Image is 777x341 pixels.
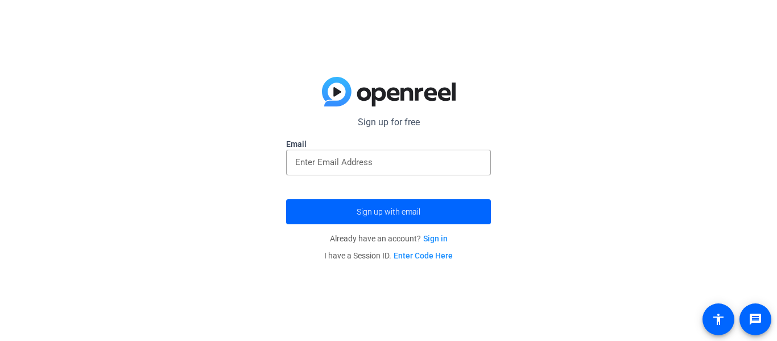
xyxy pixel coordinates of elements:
mat-icon: message [749,313,762,326]
input: Enter Email Address [295,155,482,169]
img: blue-gradient.svg [322,77,456,106]
span: Already have an account? [330,234,448,243]
span: I have a Session ID. [324,251,453,260]
mat-icon: accessibility [712,313,725,326]
button: Sign up with email [286,199,491,224]
a: Enter Code Here [394,251,453,260]
p: Sign up for free [286,116,491,129]
a: Sign in [423,234,448,243]
label: Email [286,138,491,150]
